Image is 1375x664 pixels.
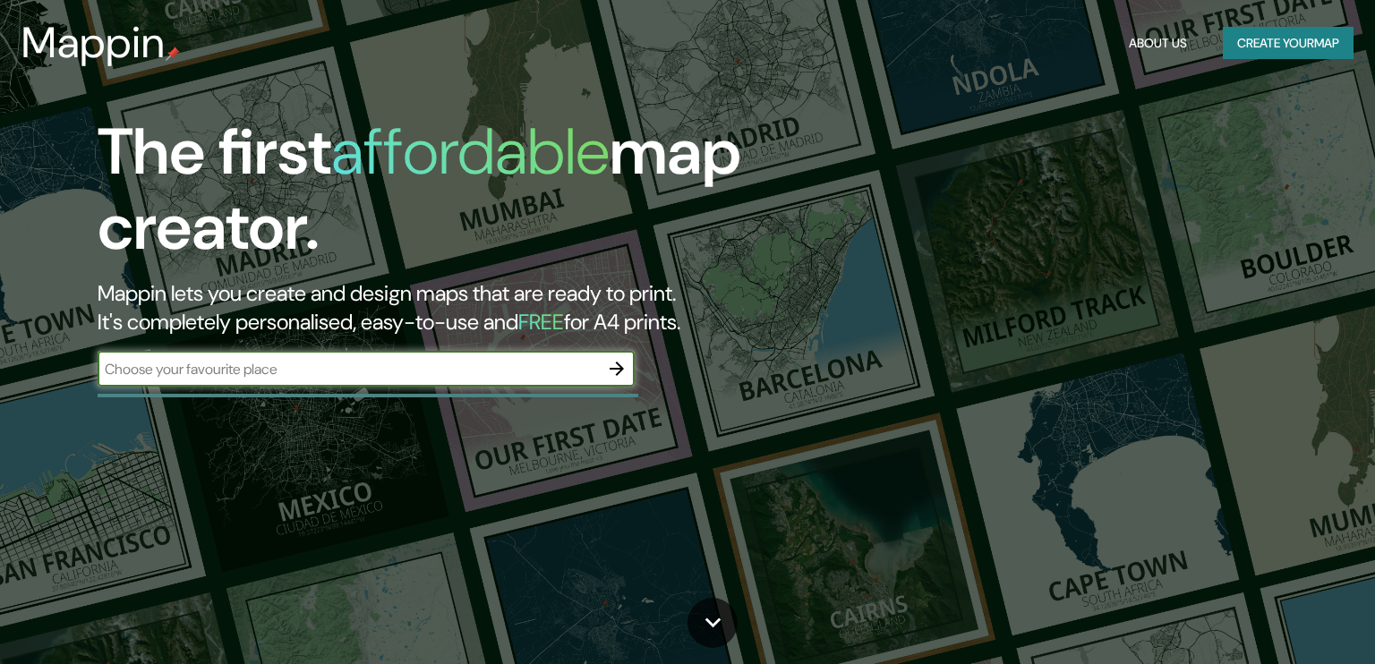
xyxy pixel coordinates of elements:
h1: affordable [331,110,610,193]
h3: Mappin [21,18,166,68]
input: Choose your favourite place [98,359,599,379]
h1: The first map creator. [98,115,785,279]
button: About Us [1122,27,1194,60]
button: Create yourmap [1223,27,1354,60]
h5: FREE [518,308,564,336]
img: mappin-pin [166,47,180,61]
h2: Mappin lets you create and design maps that are ready to print. It's completely personalised, eas... [98,279,785,336]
